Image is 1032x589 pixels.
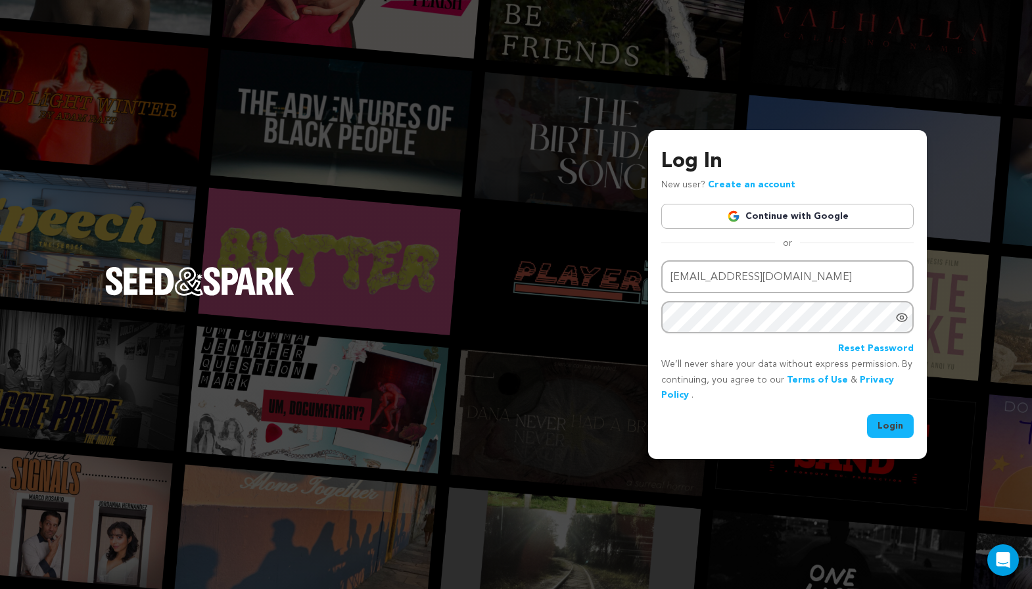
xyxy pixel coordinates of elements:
h3: Log In [661,146,914,177]
p: New user? [661,177,795,193]
img: Seed&Spark Logo [105,267,294,296]
a: Show password as plain text. Warning: this will display your password on the screen. [895,311,908,324]
button: Login [867,414,914,438]
a: Create an account [708,180,795,189]
a: Terms of Use [787,375,848,385]
a: Continue with Google [661,204,914,229]
a: Seed&Spark Homepage [105,267,294,322]
a: Reset Password [838,341,914,357]
span: or [775,237,800,250]
input: Email address [661,260,914,294]
img: Google logo [727,210,740,223]
p: We’ll never share your data without express permission. By continuing, you agree to our & . [661,357,914,404]
div: Open Intercom Messenger [987,544,1019,576]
